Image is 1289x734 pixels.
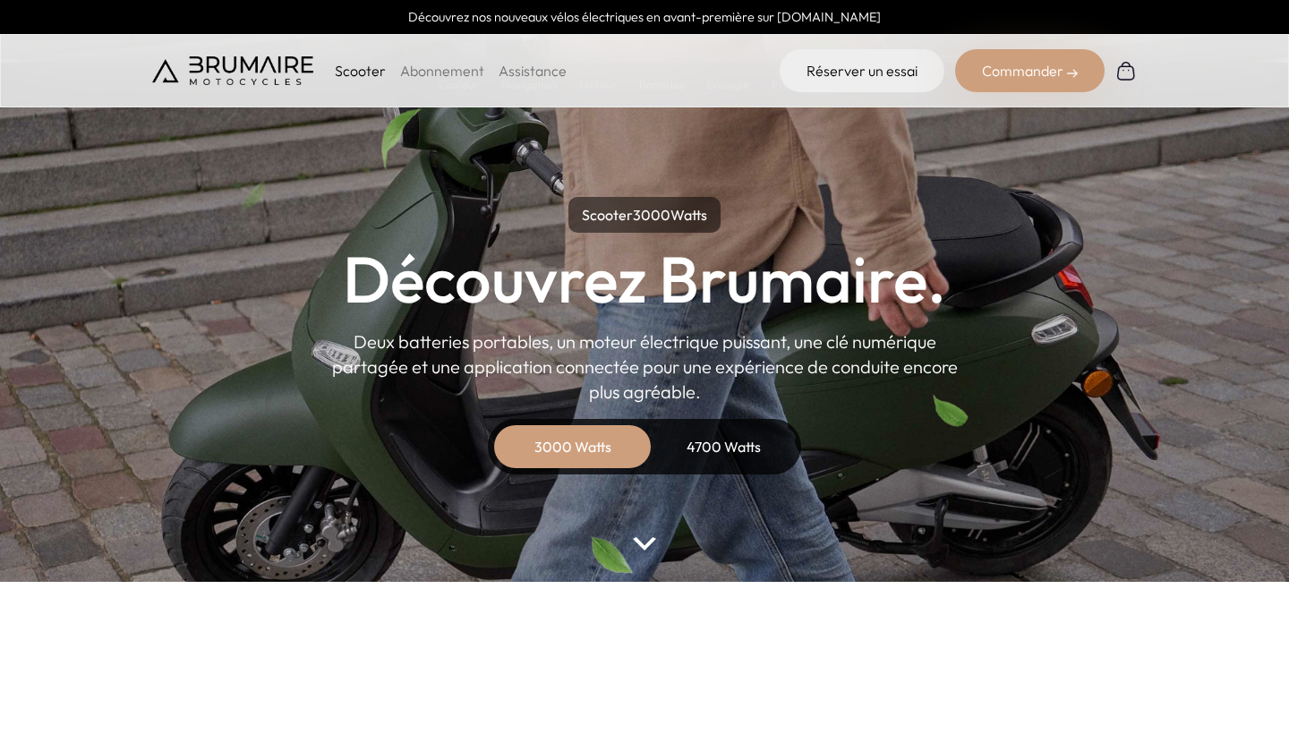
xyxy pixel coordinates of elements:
a: Réserver un essai [780,49,944,92]
img: arrow-bottom.png [633,537,656,550]
div: 3000 Watts [501,425,644,468]
div: 4700 Watts [652,425,795,468]
p: Scooter [335,60,386,81]
img: Brumaire Motocycles [152,56,313,85]
img: Panier [1115,60,1137,81]
span: 3000 [633,206,670,224]
p: Deux batteries portables, un moteur électrique puissant, une clé numérique partagée et une applic... [331,329,958,405]
a: Abonnement [400,62,484,80]
img: right-arrow-2.png [1067,68,1078,79]
a: Assistance [499,62,567,80]
h1: Découvrez Brumaire. [343,247,946,312]
p: Scooter Watts [568,197,721,233]
div: Commander [955,49,1105,92]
